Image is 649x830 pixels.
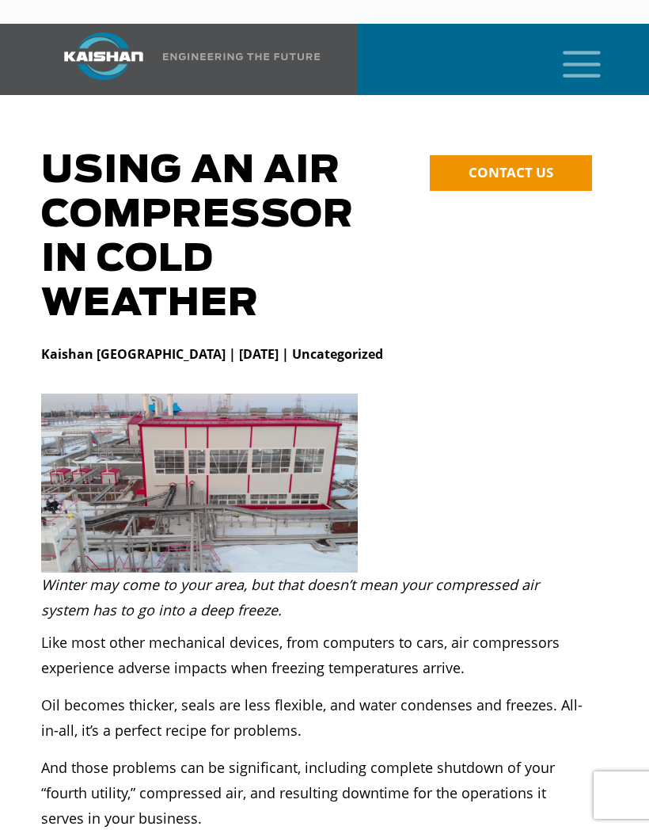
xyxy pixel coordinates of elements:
span: CONTACT US [469,163,553,181]
img: Engineering the future [163,53,320,60]
em: Winter may come to your area, but that doesn’t mean your compressed air system has to go into a d... [41,575,539,619]
a: Kaishan USA [44,24,321,95]
p: Like most other mechanical devices, from computers to cars, air compressors experience adverse im... [41,630,583,680]
a: CONTACT US [430,155,592,191]
a: mobile menu [556,46,583,73]
img: kaishan logo [44,32,163,80]
img: Using An Air Compressor In Cold Weather [41,394,359,573]
strong: Kaishan [GEOGRAPHIC_DATA] | [DATE] | Uncategorized [41,345,383,363]
h1: Using an Air Compressor in Cold Weather [41,149,359,326]
p: Oil becomes thicker, seals are less flexible, and water condenses and freezes. All-in-all, it’s a... [41,692,583,743]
